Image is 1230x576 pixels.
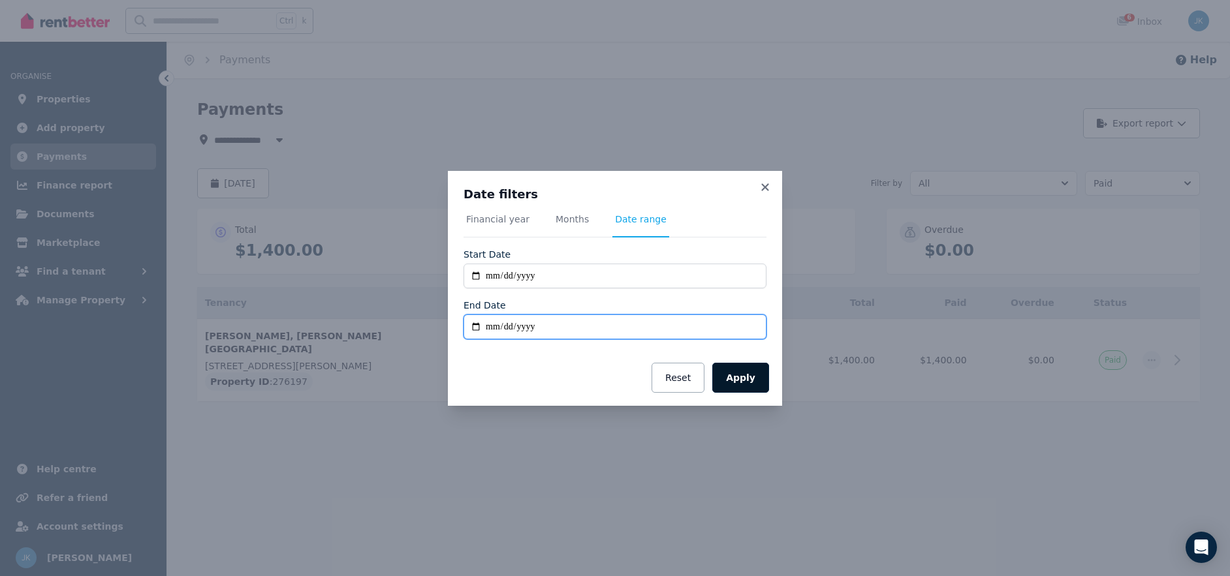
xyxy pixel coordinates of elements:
h3: Date filters [464,187,766,202]
div: Open Intercom Messenger [1186,532,1217,563]
button: Apply [712,363,769,393]
span: Date range [615,213,667,226]
span: Months [556,213,589,226]
nav: Tabs [464,213,766,237]
label: End Date [464,299,506,312]
button: Reset [652,363,704,393]
label: Start Date [464,248,511,261]
span: Financial year [466,213,529,226]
